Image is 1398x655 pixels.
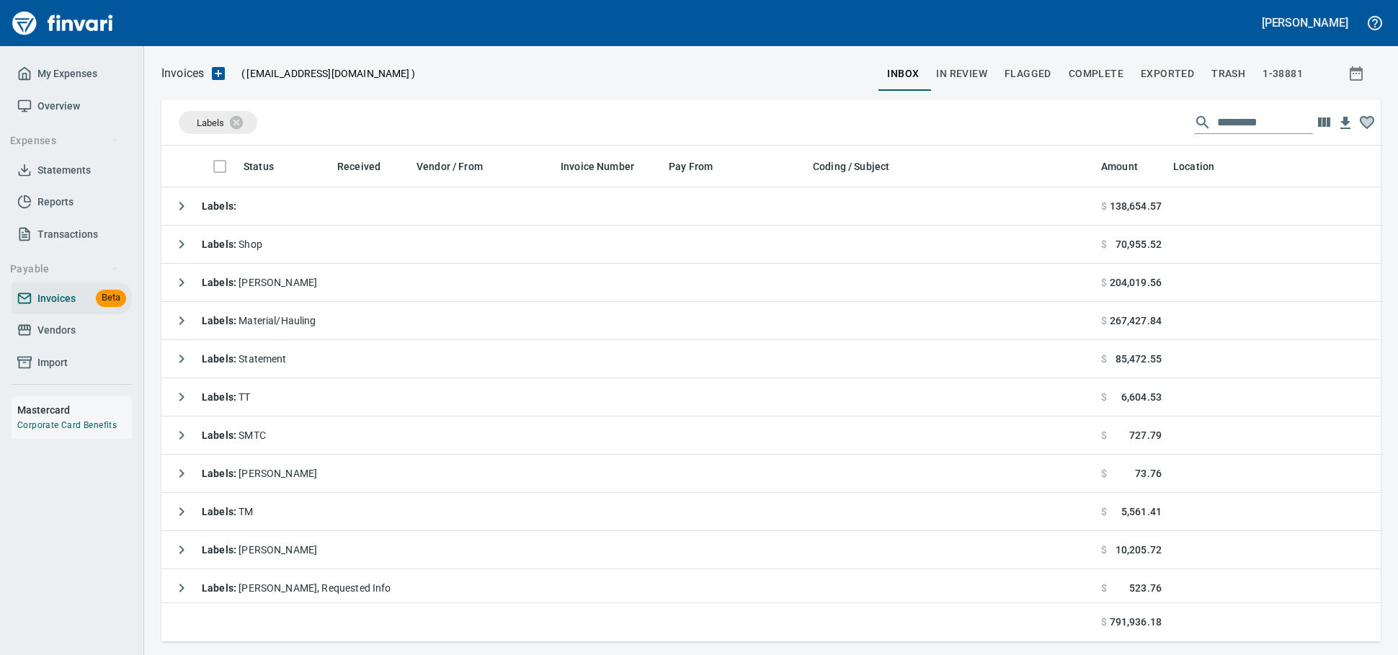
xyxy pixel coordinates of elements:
span: Reports [37,193,74,211]
span: 6,604.53 [1121,390,1162,404]
span: 85,472.55 [1116,352,1162,366]
h5: [PERSON_NAME] [1262,15,1348,30]
span: $ [1101,237,1107,251]
a: Transactions [12,218,132,251]
strong: Labels : [202,429,239,441]
span: Status [244,158,274,175]
button: Payable [4,256,125,282]
span: Coding / Subject [813,158,908,175]
span: 73.76 [1135,466,1162,481]
span: TT [202,391,251,403]
span: $ [1101,390,1107,404]
span: Pay From [669,158,731,175]
span: Overview [37,97,80,115]
a: Overview [12,90,132,122]
a: Import [12,347,132,379]
span: Received [337,158,380,175]
span: Beta [96,290,126,306]
span: Invoice Number [561,158,653,175]
a: Statements [12,154,132,187]
strong: Labels : [202,277,239,288]
h6: Mastercard [17,402,132,418]
strong: Labels : [202,353,239,365]
strong: Labels : [202,544,239,556]
a: Corporate Card Benefits [17,420,117,430]
p: ( ) [233,66,415,81]
span: $ [1101,504,1107,519]
a: Vendors [12,314,132,347]
span: Flagged [1005,65,1051,83]
span: [PERSON_NAME] [202,468,317,479]
span: $ [1101,543,1107,557]
span: [PERSON_NAME] [202,277,317,288]
span: Amount [1101,158,1157,175]
button: Show invoices within a particular date range [1335,61,1381,86]
div: Labels [179,111,257,134]
span: $ [1101,581,1107,595]
span: Transactions [37,226,98,244]
span: 5,561.41 [1121,504,1162,519]
span: In Review [936,65,987,83]
button: [PERSON_NAME] [1258,12,1352,34]
span: trash [1211,65,1245,83]
span: Statement [202,353,287,365]
strong: Labels : [202,239,239,250]
img: Finvari [9,6,117,40]
span: inbox [887,65,919,83]
span: My Expenses [37,65,97,83]
span: Location [1173,158,1214,175]
button: Choose columns to display [1313,112,1335,133]
span: [PERSON_NAME], Requested Info [202,582,391,594]
span: 70,955.52 [1116,237,1162,251]
span: 267,427.84 [1110,313,1162,328]
span: 727.79 [1129,428,1162,442]
span: 1-38881 [1263,65,1303,83]
strong: Labels : [202,468,239,479]
span: Statements [37,161,91,179]
strong: Labels : [202,506,239,517]
span: Invoice Number [561,158,634,175]
strong: Labels : [202,582,239,594]
span: $ [1101,615,1107,630]
span: 204,019.56 [1110,275,1162,290]
span: Pay From [669,158,713,175]
span: Import [37,354,68,372]
span: 10,205.72 [1116,543,1162,557]
span: [EMAIL_ADDRESS][DOMAIN_NAME] [245,66,411,81]
span: 523.76 [1129,581,1162,595]
span: $ [1101,428,1107,442]
span: TM [202,506,254,517]
span: SMTC [202,429,266,441]
a: Reports [12,186,132,218]
strong: Labels : [202,391,239,403]
span: 138,654.57 [1110,199,1162,213]
nav: breadcrumb [161,65,204,82]
a: My Expenses [12,58,132,90]
span: $ [1101,313,1107,328]
span: Coding / Subject [813,158,889,175]
span: $ [1101,352,1107,366]
span: $ [1101,466,1107,481]
a: InvoicesBeta [12,282,132,315]
span: Amount [1101,158,1138,175]
span: Material/Hauling [202,315,316,326]
p: Invoices [161,65,204,82]
span: Exported [1141,65,1194,83]
button: Upload an Invoice [204,65,233,82]
span: Payable [10,260,119,278]
strong: Labels : [202,200,236,212]
span: Expenses [10,132,119,150]
span: Received [337,158,399,175]
button: Column choices favorited. Click to reset to default [1356,112,1378,133]
span: Status [244,158,293,175]
span: 791,936.18 [1110,615,1162,630]
button: Expenses [4,128,125,154]
span: $ [1101,199,1107,213]
strong: Labels : [202,315,239,326]
span: Vendor / From [417,158,483,175]
span: $ [1101,275,1107,290]
button: Download Table [1335,112,1356,134]
span: Complete [1069,65,1123,83]
span: Invoices [37,290,76,308]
